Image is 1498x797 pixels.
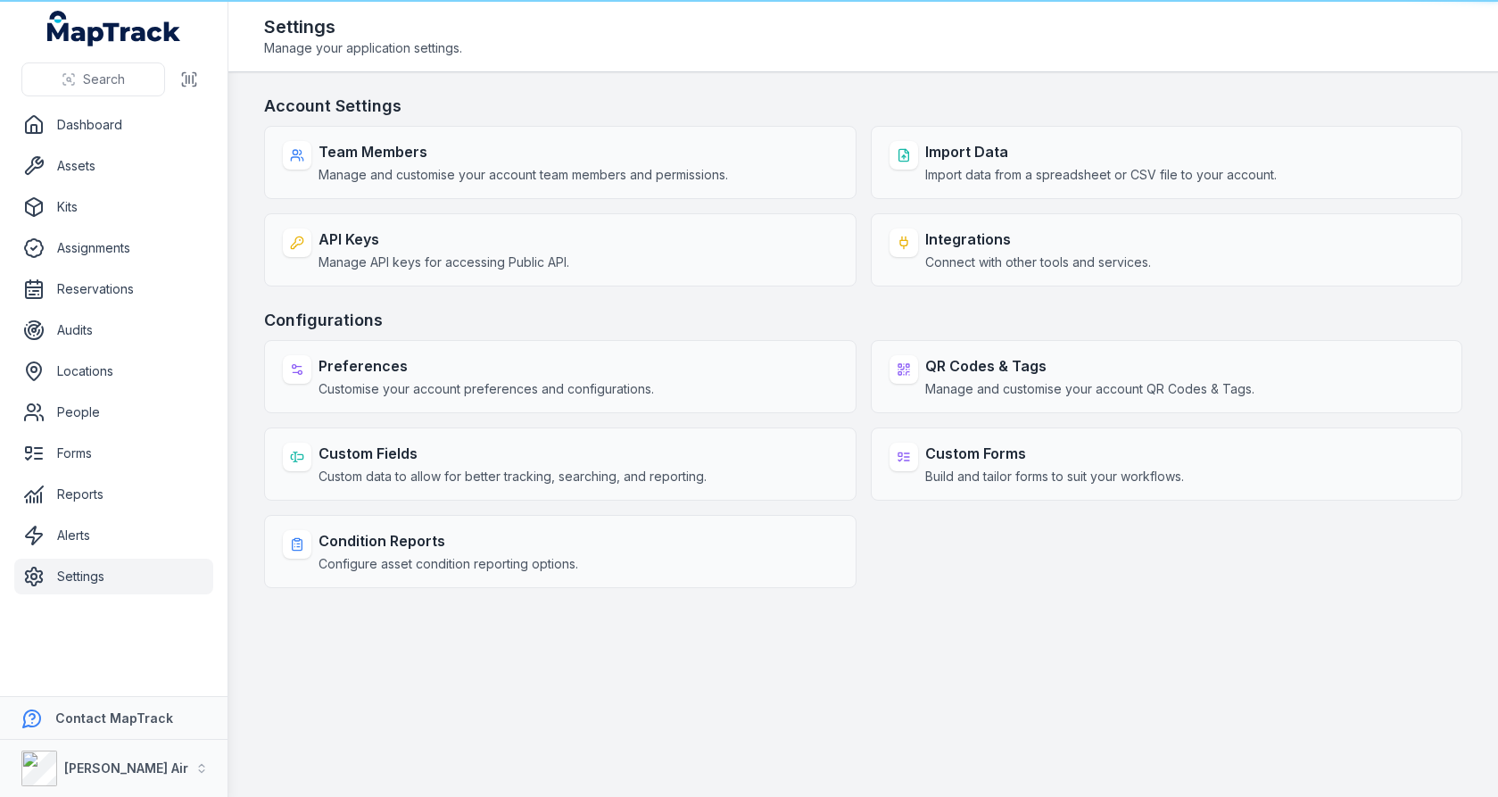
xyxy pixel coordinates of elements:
[14,189,213,225] a: Kits
[264,14,462,39] h2: Settings
[871,126,1463,199] a: Import DataImport data from a spreadsheet or CSV file to your account.
[264,515,857,588] a: Condition ReportsConfigure asset condition reporting options.
[871,213,1463,286] a: IntegrationsConnect with other tools and services.
[14,353,213,389] a: Locations
[47,11,181,46] a: MapTrack
[319,166,728,184] span: Manage and customise your account team members and permissions.
[871,340,1463,413] a: QR Codes & TagsManage and customise your account QR Codes & Tags.
[64,760,188,776] strong: [PERSON_NAME] Air
[14,394,213,430] a: People
[319,468,707,486] span: Custom data to allow for better tracking, searching, and reporting.
[925,380,1254,398] span: Manage and customise your account QR Codes & Tags.
[871,428,1463,501] a: Custom FormsBuild and tailor forms to suit your workflows.
[319,530,578,552] strong: Condition Reports
[264,428,857,501] a: Custom FieldsCustom data to allow for better tracking, searching, and reporting.
[264,340,857,413] a: PreferencesCustomise your account preferences and configurations.
[14,107,213,143] a: Dashboard
[319,555,578,573] span: Configure asset condition reporting options.
[319,228,569,250] strong: API Keys
[319,380,654,398] span: Customise your account preferences and configurations.
[319,355,654,377] strong: Preferences
[14,436,213,471] a: Forms
[925,355,1254,377] strong: QR Codes & Tags
[264,39,462,57] span: Manage your application settings.
[264,213,857,286] a: API KeysManage API keys for accessing Public API.
[264,94,1462,119] h3: Account Settings
[14,312,213,348] a: Audits
[14,271,213,307] a: Reservations
[925,141,1277,162] strong: Import Data
[14,559,213,594] a: Settings
[264,308,1462,333] h3: Configurations
[925,228,1151,250] strong: Integrations
[14,477,213,512] a: Reports
[14,230,213,266] a: Assignments
[925,253,1151,271] span: Connect with other tools and services.
[925,166,1277,184] span: Import data from a spreadsheet or CSV file to your account.
[14,148,213,184] a: Assets
[319,253,569,271] span: Manage API keys for accessing Public API.
[14,518,213,553] a: Alerts
[319,443,707,464] strong: Custom Fields
[925,468,1184,486] span: Build and tailor forms to suit your workflows.
[21,62,165,96] button: Search
[264,126,857,199] a: Team MembersManage and customise your account team members and permissions.
[925,443,1184,464] strong: Custom Forms
[55,710,173,726] strong: Contact MapTrack
[319,141,728,162] strong: Team Members
[83,71,125,88] span: Search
